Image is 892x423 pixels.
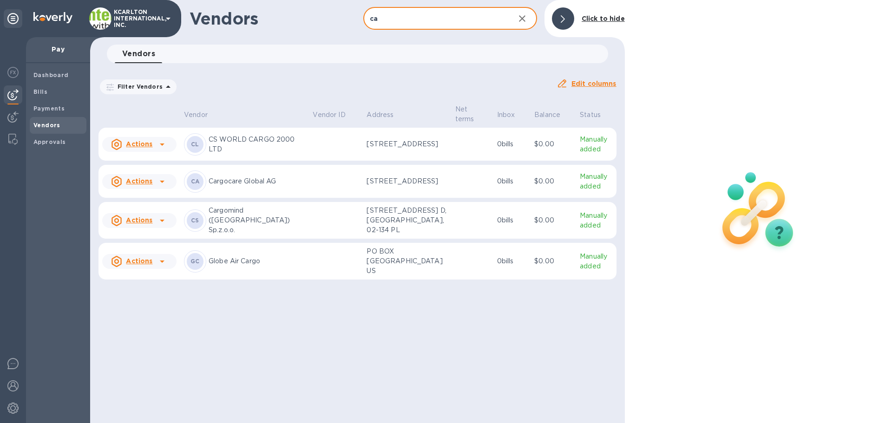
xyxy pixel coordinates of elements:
p: Vendor [184,110,208,120]
p: CS WORLD CARGO 2000 LTD [209,135,305,154]
p: $0.00 [534,139,572,149]
u: Actions [126,140,152,148]
p: Filter Vendors [114,83,163,91]
b: Click to hide [582,15,625,22]
span: Balance [534,110,572,120]
p: Address [367,110,394,120]
p: Globe Air Cargo [209,256,305,266]
p: KCARLTON INTERNATIONAL, INC. [114,9,160,28]
p: Net terms [455,104,478,124]
b: Bills [33,88,47,95]
b: Approvals [33,138,66,145]
p: Pay [33,45,83,54]
p: $0.00 [534,256,572,266]
p: PO BOX [GEOGRAPHIC_DATA] US [367,247,447,276]
b: Payments [33,105,65,112]
b: Vendors [33,122,60,129]
span: Vendors [122,47,155,60]
p: [STREET_ADDRESS] [367,176,447,186]
b: GC [190,258,200,265]
span: Vendor ID [313,110,357,120]
p: [STREET_ADDRESS] D, [GEOGRAPHIC_DATA], 02-134 PL [367,206,447,235]
img: Foreign exchange [7,67,19,78]
p: $0.00 [534,176,572,186]
p: Manually added [580,211,613,230]
p: Manually added [580,135,613,154]
p: Manually added [580,252,613,271]
u: Actions [126,177,152,185]
p: Inbox [497,110,515,120]
span: Inbox [497,110,527,120]
b: CL [191,141,199,148]
b: Dashboard [33,72,69,78]
p: 0 bills [497,215,527,225]
b: CS [191,217,199,224]
span: Address [367,110,406,120]
img: Logo [33,12,72,23]
p: Cargocare Global AG [209,176,305,186]
p: Manually added [580,172,613,191]
u: Actions [126,216,152,224]
u: Actions [126,257,152,265]
p: Status [580,110,601,120]
p: Balance [534,110,560,120]
b: CA [191,178,200,185]
span: Net terms [455,104,490,124]
p: [STREET_ADDRESS] [367,139,447,149]
div: Unpin categories [4,9,22,28]
h1: Vendors [190,9,363,28]
p: $0.00 [534,215,572,225]
p: Vendor ID [313,110,345,120]
u: Edit columns [571,80,617,87]
p: Cargomind ([GEOGRAPHIC_DATA]) Sp.z.o.o. [209,206,305,235]
p: 0 bills [497,256,527,266]
span: Vendor [184,110,220,120]
p: 0 bills [497,176,527,186]
p: 0 bills [497,139,527,149]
